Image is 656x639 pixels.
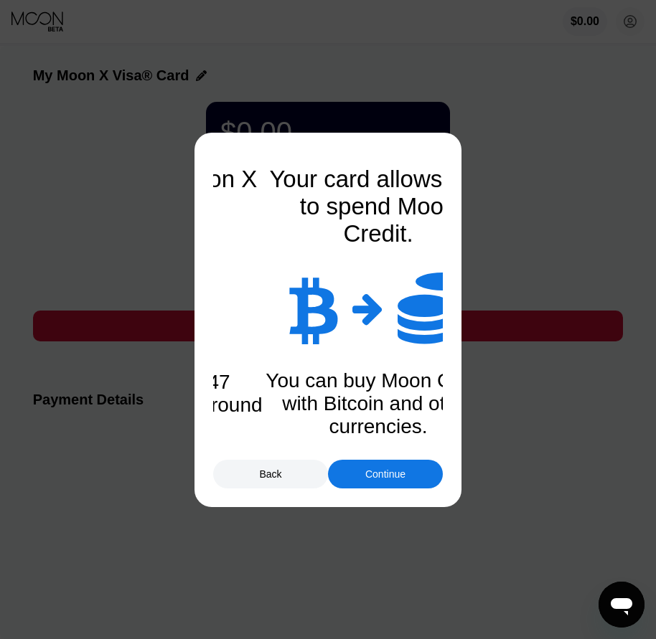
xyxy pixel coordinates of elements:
div: Your card allows you to spend Moon Credit. [263,166,493,247]
div: Continue [328,460,443,488]
div: Back [259,468,281,480]
div: Continue [365,468,406,480]
div:  [352,290,383,326]
div: Back [213,460,328,488]
div: You can buy Moon Credit with Bitcoin and other currencies. [263,369,493,438]
div:  [287,273,338,344]
iframe: Button to launch messaging window [599,582,645,628]
div:  [398,269,469,348]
